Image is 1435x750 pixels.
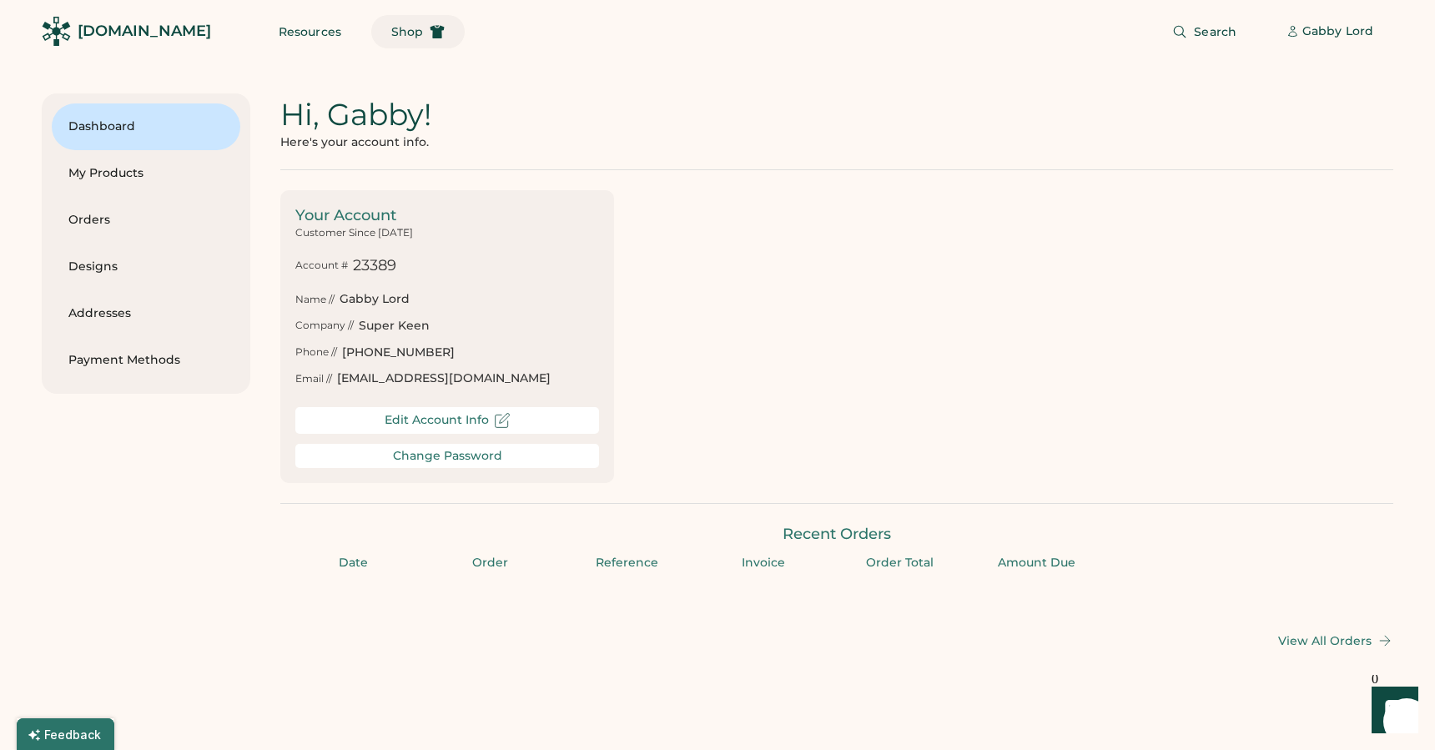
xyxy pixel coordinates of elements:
[1194,26,1236,38] span: Search
[564,555,691,571] div: Reference
[68,212,224,229] div: Orders
[290,555,417,571] div: Date
[391,26,423,38] span: Shop
[78,21,211,42] div: [DOMAIN_NAME]
[68,118,224,135] div: Dashboard
[359,318,430,335] div: Super Keen
[295,345,337,360] div: Phone //
[68,352,224,369] div: Payment Methods
[342,345,455,361] div: [PHONE_NUMBER]
[280,93,431,135] div: Hi, Gabby!
[974,555,1100,571] div: Amount Due
[280,524,1393,545] div: Recent Orders
[393,449,502,463] div: Change Password
[295,205,599,226] div: Your Account
[353,255,396,276] div: 23389
[68,259,224,275] div: Designs
[295,372,332,386] div: Email //
[1278,634,1372,648] div: View All Orders
[427,555,554,571] div: Order
[1356,675,1427,747] iframe: Front Chat
[837,555,964,571] div: Order Total
[295,293,335,307] div: Name //
[340,291,410,308] div: Gabby Lord
[295,259,348,273] div: Account #
[68,165,224,182] div: My Products
[1152,15,1256,48] button: Search
[371,15,465,48] button: Shop
[259,15,361,48] button: Resources
[42,17,71,46] img: Rendered Logo - Screens
[385,413,489,427] div: Edit Account Info
[295,226,413,240] div: Customer Since [DATE]
[700,555,827,571] div: Invoice
[1302,23,1373,40] div: Gabby Lord
[337,370,551,387] div: [EMAIL_ADDRESS][DOMAIN_NAME]
[68,305,224,322] div: Addresses
[295,319,354,333] div: Company //
[280,135,429,149] div: Here's your account info.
